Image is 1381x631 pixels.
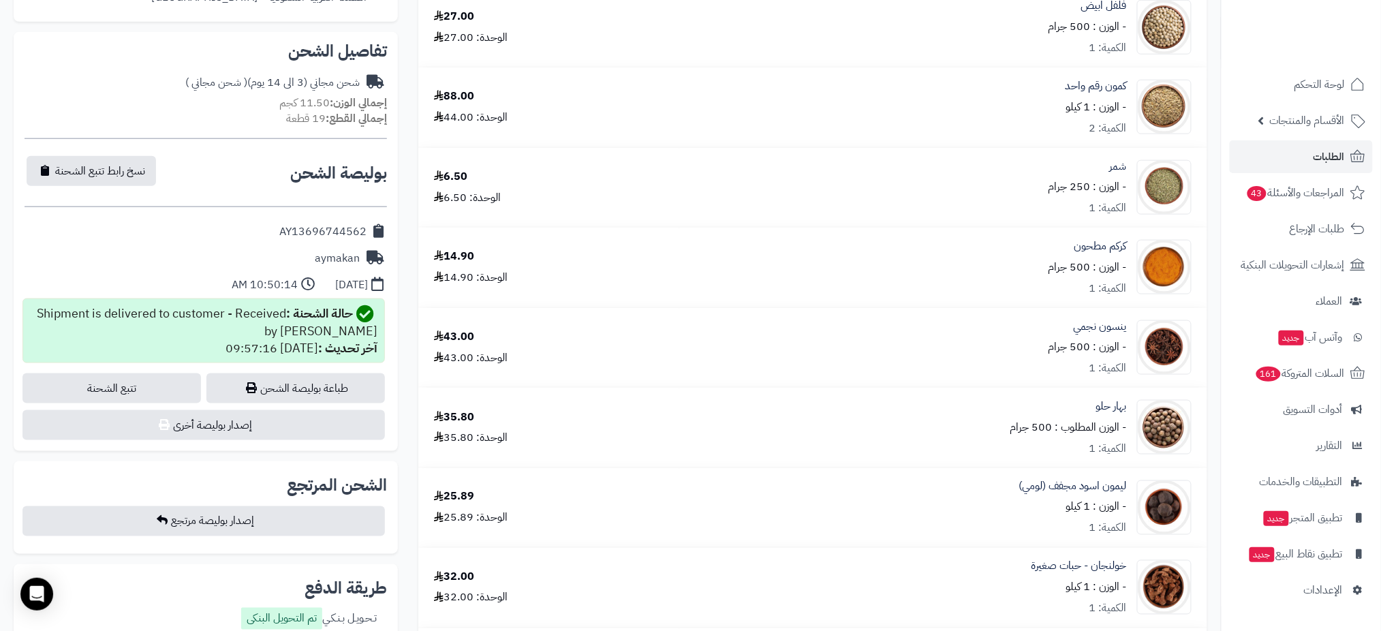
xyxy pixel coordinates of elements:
span: جديد [1264,511,1289,526]
img: logo-2.png [1288,38,1368,67]
h2: تفاصيل الشحن [25,43,387,59]
div: 10:50:14 AM [232,277,298,293]
div: AY13696744562 [279,224,367,240]
small: - الوزن : 1 كيلو [1066,499,1127,515]
span: جديد [1250,547,1275,562]
small: - الوزن : 500 جرام [1049,18,1127,35]
a: الطلبات [1230,140,1373,173]
span: تطبيق نقاط البيع [1248,544,1343,564]
div: الكمية: 1 [1089,200,1127,216]
a: طباعة بوليصة الشحن [206,373,385,403]
small: - الوزن : 250 جرام [1049,179,1127,195]
strong: إجمالي القطع: [326,110,387,127]
h2: الشحن المرتجع [287,478,387,494]
div: 14.90 [434,249,474,264]
small: 11.50 كجم [279,95,387,111]
a: تطبيق نقاط البيعجديد [1230,538,1373,570]
span: التقارير [1317,436,1343,455]
span: الأقسام والمنتجات [1270,111,1345,130]
div: 35.80 [434,410,474,425]
span: 43 [1247,186,1267,201]
div: 32.00 [434,570,474,585]
button: إصدار بوليصة أخرى [22,410,385,440]
img: 1628272973-Allspice-90x90.jpg [1138,400,1191,455]
span: نسخ رابط تتبع الشحنة [55,163,145,179]
a: العملاء [1230,285,1373,318]
a: شمر [1110,159,1127,174]
a: لوحة التحكم [1230,68,1373,101]
span: ( شحن مجاني ) [185,74,247,91]
a: إشعارات التحويلات البنكية [1230,249,1373,281]
img: 1633635488-Black%20Lime-90x90.jpg [1138,480,1191,535]
img: Cumin-90x90.jpg [1138,80,1191,134]
div: 27.00 [434,9,474,25]
span: الطلبات [1314,147,1345,166]
div: شحن مجاني (3 الى 14 يوم) [185,75,360,91]
span: تطبيق المتجر [1262,508,1343,527]
div: الكمية: 1 [1089,601,1127,617]
span: العملاء [1316,292,1343,311]
div: 6.50 [434,169,467,185]
div: الكمية: 2 [1089,121,1127,136]
div: aymakan [315,251,360,266]
button: نسخ رابط تتبع الشحنة [27,156,156,186]
a: تتبع الشحنة [22,373,201,403]
a: كركم مطحون [1074,238,1127,254]
a: التقارير [1230,429,1373,462]
span: المراجعات والأسئلة [1246,183,1345,202]
a: ينسون نجمي [1074,319,1127,335]
div: الوحدة: 6.50 [434,190,501,206]
div: Shipment is delivered to customer - Received by [PERSON_NAME] [DATE] 09:57:16 [30,305,377,357]
span: إشعارات التحويلات البنكية [1241,256,1345,275]
small: - الوزن المطلوب : 500 جرام [1010,419,1127,435]
span: طلبات الإرجاع [1290,219,1345,238]
div: الكمية: 1 [1089,441,1127,457]
div: الوحدة: 14.90 [434,270,508,286]
div: الكمية: 1 [1089,521,1127,536]
h2: بوليصة الشحن [290,165,387,181]
small: 19 قطعة [286,110,387,127]
a: بهار حلو [1096,399,1127,414]
strong: آخر تحديث : [318,339,377,357]
div: 43.00 [434,329,474,345]
div: 88.00 [434,89,474,104]
span: جديد [1279,330,1304,345]
a: أدوات التسويق [1230,393,1373,426]
div: [DATE] [335,277,368,293]
a: طلبات الإرجاع [1230,213,1373,245]
h2: طريقة الدفع [305,581,387,597]
small: - الوزن : 1 كيلو [1066,99,1127,115]
span: 161 [1256,367,1281,382]
img: 1639898033-Alpinia%20Officinarum%20%20-Small-90x90.jpg [1138,560,1191,615]
span: الإعدادات [1304,581,1343,600]
span: أدوات التسويق [1284,400,1343,419]
div: الوحدة: 35.80 [434,430,508,446]
span: التطبيقات والخدمات [1260,472,1343,491]
button: إصدار بوليصة مرتجع [22,506,385,536]
div: الوحدة: 43.00 [434,350,508,366]
small: - الوزن : 1 كيلو [1066,579,1127,596]
a: خولنجان - حبات صغيرة [1031,559,1127,574]
div: الكمية: 1 [1089,281,1127,296]
div: الكمية: 1 [1089,40,1127,56]
a: السلات المتروكة161 [1230,357,1373,390]
div: 25.89 [434,489,474,505]
a: المراجعات والأسئلة43 [1230,176,1373,209]
span: لوحة التحكم [1294,75,1345,94]
img: 1628193890-Fennel-90x90.jpg [1138,160,1191,215]
a: كمون رقم واحد [1066,78,1127,94]
a: وآتس آبجديد [1230,321,1373,354]
div: Open Intercom Messenger [20,578,53,611]
small: - الوزن : 500 جرام [1049,339,1127,355]
small: - الوزن : 500 جرام [1049,259,1127,275]
label: تم التحويل البنكى [241,608,322,630]
a: ليمون اسود مجفف (لومي) [1019,479,1127,495]
span: السلات المتروكة [1255,364,1345,383]
div: الوحدة: 27.00 [434,30,508,46]
strong: إجمالي الوزن: [330,95,387,111]
div: الوحدة: 32.00 [434,590,508,606]
img: 1639894895-Turmeric%20Powder%202-90x90.jpg [1138,240,1191,294]
a: التطبيقات والخدمات [1230,465,1373,498]
div: الوحدة: 44.00 [434,110,508,125]
img: 1628271986-Star%20Anise-90x90.jpg [1138,320,1191,375]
